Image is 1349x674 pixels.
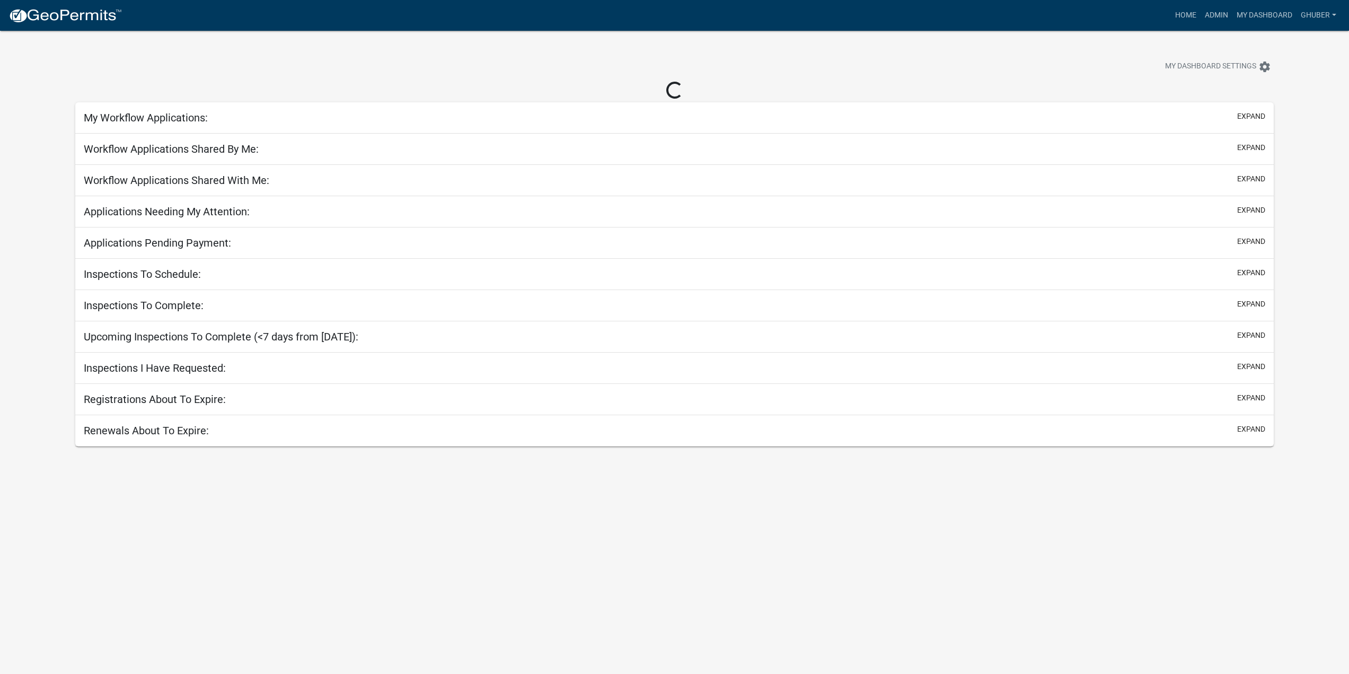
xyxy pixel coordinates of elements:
[84,330,358,343] h5: Upcoming Inspections To Complete (<7 days from [DATE]):
[1171,5,1201,25] a: Home
[84,205,250,218] h5: Applications Needing My Attention:
[84,174,269,187] h5: Workflow Applications Shared With Me:
[1237,330,1265,341] button: expand
[1237,299,1265,310] button: expand
[1258,60,1271,73] i: settings
[84,111,208,124] h5: My Workflow Applications:
[1237,267,1265,278] button: expand
[1232,5,1297,25] a: My Dashboard
[84,268,201,281] h5: Inspections To Schedule:
[84,362,226,374] h5: Inspections I Have Requested:
[84,424,209,437] h5: Renewals About To Expire:
[1201,5,1232,25] a: Admin
[1237,142,1265,153] button: expand
[1237,111,1265,122] button: expand
[1297,5,1341,25] a: GHuber
[84,143,259,155] h5: Workflow Applications Shared By Me:
[1237,236,1265,247] button: expand
[1165,60,1256,73] span: My Dashboard Settings
[84,299,204,312] h5: Inspections To Complete:
[1237,424,1265,435] button: expand
[1237,392,1265,404] button: expand
[1237,205,1265,216] button: expand
[84,237,231,249] h5: Applications Pending Payment:
[1237,361,1265,372] button: expand
[1157,56,1280,77] button: My Dashboard Settingssettings
[1237,173,1265,185] button: expand
[84,393,226,406] h5: Registrations About To Expire:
